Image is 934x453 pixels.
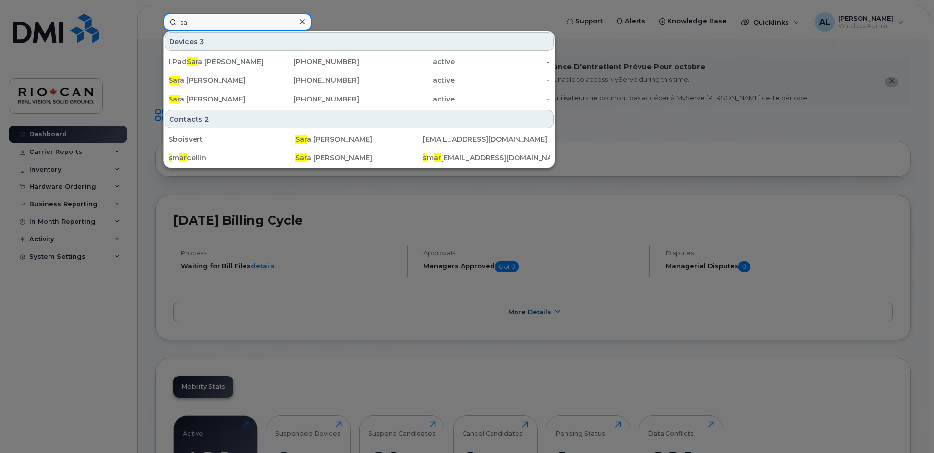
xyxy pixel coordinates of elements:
[169,134,295,144] div: Sboisvert
[264,94,360,104] div: [PHONE_NUMBER]
[169,153,295,163] div: m cellin
[423,134,550,144] div: [EMAIL_ADDRESS][DOMAIN_NAME]
[165,149,554,167] a: smarcellinSara [PERSON_NAME]smar[EMAIL_ADDRESS][DOMAIN_NAME]
[169,75,264,85] div: a [PERSON_NAME]
[169,94,264,104] div: a [PERSON_NAME]
[165,32,554,51] div: Devices
[295,153,422,163] div: a [PERSON_NAME]
[165,72,554,89] a: Sara [PERSON_NAME][PHONE_NUMBER]active-
[264,75,360,85] div: [PHONE_NUMBER]
[165,110,554,128] div: Contacts
[165,130,554,148] a: SboisvertSara [PERSON_NAME][EMAIL_ADDRESS][DOMAIN_NAME]
[169,95,180,103] span: Sar
[434,153,441,162] span: ar
[359,57,455,67] div: active
[423,153,427,162] span: s
[264,57,360,67] div: [PHONE_NUMBER]
[204,114,209,124] span: 2
[359,94,455,104] div: active
[165,90,554,108] a: Sara [PERSON_NAME][PHONE_NUMBER]active-
[199,37,204,47] span: 3
[423,153,550,163] div: m [EMAIL_ADDRESS][DOMAIN_NAME]
[455,75,550,85] div: -
[295,135,307,144] span: Sar
[359,75,455,85] div: active
[169,153,172,162] span: s
[295,153,307,162] span: Sar
[169,76,180,85] span: Sar
[169,57,264,67] div: I Pad a [PERSON_NAME]
[295,134,422,144] div: a [PERSON_NAME]
[165,53,554,71] a: I PadSara [PERSON_NAME][PHONE_NUMBER]active-
[187,57,198,66] span: Sar
[455,94,550,104] div: -
[455,57,550,67] div: -
[179,153,187,162] span: ar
